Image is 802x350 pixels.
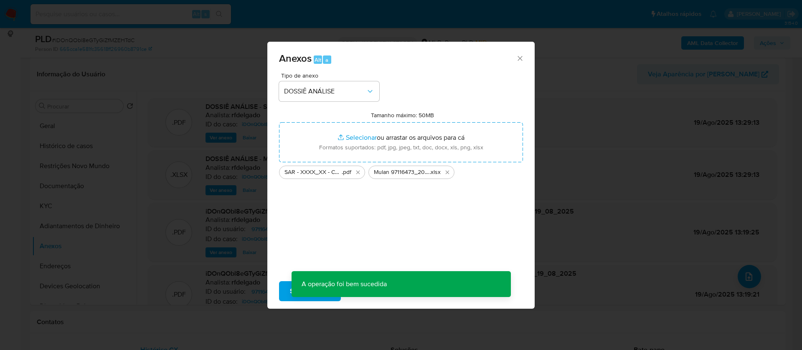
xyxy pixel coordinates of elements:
span: SAR - XXXX_XX - CPF 12267805120 - [PERSON_NAME] [284,168,342,176]
span: .pdf [342,168,351,176]
button: Excluir Mulan 97116473_2025_08_19_10_51_28.xlsx [442,167,452,177]
span: .xlsx [429,168,441,176]
span: Mulan 97116473_2025_08_19_10_51_28 [374,168,429,176]
button: Subir arquivo [279,281,341,301]
span: Tipo de anexo [281,73,381,78]
span: Alt [315,56,321,64]
button: Fechar [516,54,523,62]
label: Tamanho máximo: 50MB [371,111,434,119]
ul: Arquivos selecionados [279,162,523,179]
span: Anexos [279,51,312,65]
span: DOSSIÊ ANÁLISE [284,87,366,96]
span: a [325,56,328,64]
button: DOSSIÊ ANÁLISE [279,81,379,101]
p: A operação foi bem sucedida [292,271,397,297]
span: Cancelar [355,282,382,300]
span: Subir arquivo [290,282,330,300]
button: Excluir SAR - XXXX_XX - CPF 12267805120 - MÁRIO GERMANO BORGES FILHO .pdf [353,167,363,177]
